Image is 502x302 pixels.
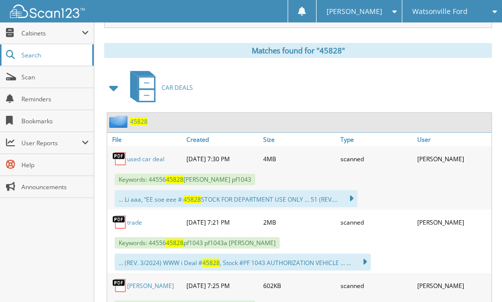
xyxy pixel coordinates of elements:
[184,212,261,232] div: [DATE] 7:21 PM
[261,212,337,232] div: 2MB
[112,278,127,293] img: PDF.png
[202,259,220,267] span: 45828
[184,149,261,169] div: [DATE] 7:30 PM
[261,276,337,296] div: 602KB
[183,195,201,204] span: 45828
[10,4,85,18] img: scan123-logo-white.svg
[21,183,89,191] span: Announcements
[338,276,415,296] div: scanned
[415,276,492,296] div: [PERSON_NAME]
[338,133,415,146] a: Type
[115,254,371,271] div: ... (REV. 3/2024) WWW i Deal # , Stock #PF 1043 AUTHORIZATION VEHICLE ... ...
[21,117,89,125] span: Bookmarks
[115,174,255,185] span: Keywords: 44556 [PERSON_NAME] pf1043
[184,276,261,296] div: [DATE] 7:25 PM
[415,133,492,146] a: User
[184,133,261,146] a: Created
[166,175,183,184] span: 45828
[107,133,184,146] a: File
[21,95,89,103] span: Reminders
[21,139,82,147] span: User Reports
[109,115,130,128] img: folder2.png
[261,149,337,169] div: 4MB
[124,68,193,107] a: CAR DEALS
[127,218,142,227] a: trade
[115,190,357,207] div: ... Li aaa, “EE soe eee #: STOCK FOR DEPARTMENT USE ONLY ... 51 (REV....
[104,43,492,58] div: Matches found for "45828"
[261,133,337,146] a: Size
[21,73,89,81] span: Scan
[415,149,492,169] div: [PERSON_NAME]
[127,282,174,290] a: [PERSON_NAME]
[21,161,89,169] span: Help
[127,155,165,163] a: used car deal
[112,215,127,230] img: PDF.png
[327,8,382,14] span: [PERSON_NAME]
[338,149,415,169] div: scanned
[412,8,468,14] span: Watsonville Ford
[415,212,492,232] div: [PERSON_NAME]
[338,212,415,232] div: scanned
[21,29,82,37] span: Cabinets
[21,51,87,59] span: Search
[112,151,127,166] img: PDF.png
[166,239,183,247] span: 45828
[115,237,280,249] span: Keywords: 44556 pf1043 pf1043a [PERSON_NAME]
[452,254,502,302] iframe: Chat Widget
[162,83,193,92] span: CAR DEALS
[130,117,148,126] a: 45828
